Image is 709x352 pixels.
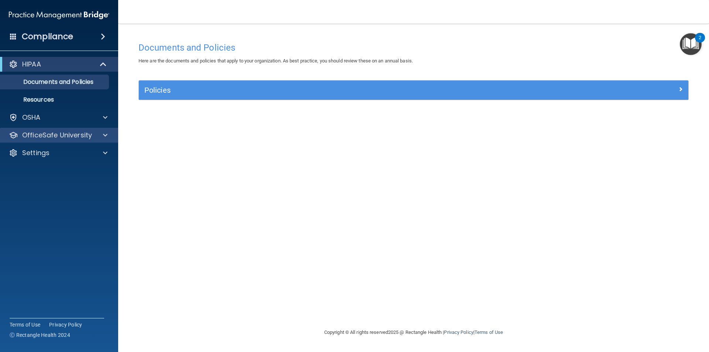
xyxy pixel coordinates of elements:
a: Privacy Policy [444,329,473,335]
a: Privacy Policy [49,321,82,328]
h5: Policies [144,86,545,94]
a: OfficeSafe University [9,131,107,140]
span: Here are the documents and policies that apply to your organization. As best practice, you should... [138,58,413,64]
a: Terms of Use [10,321,40,328]
img: PMB logo [9,8,109,23]
button: Open Resource Center, 2 new notifications [680,33,702,55]
span: Ⓒ Rectangle Health 2024 [10,331,70,339]
h4: Documents and Policies [138,43,689,52]
a: OSHA [9,113,107,122]
a: Settings [9,148,107,157]
p: HIPAA [22,60,41,69]
a: Policies [144,84,683,96]
h4: Compliance [22,31,73,42]
div: Copyright © All rights reserved 2025 @ Rectangle Health | | [279,321,548,344]
iframe: Drift Widget Chat Controller [581,300,700,329]
p: Settings [22,148,49,157]
p: OSHA [22,113,41,122]
p: Documents and Policies [5,78,106,86]
a: Terms of Use [475,329,503,335]
div: 2 [699,38,701,47]
p: OfficeSafe University [22,131,92,140]
a: HIPAA [9,60,107,69]
p: Resources [5,96,106,103]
